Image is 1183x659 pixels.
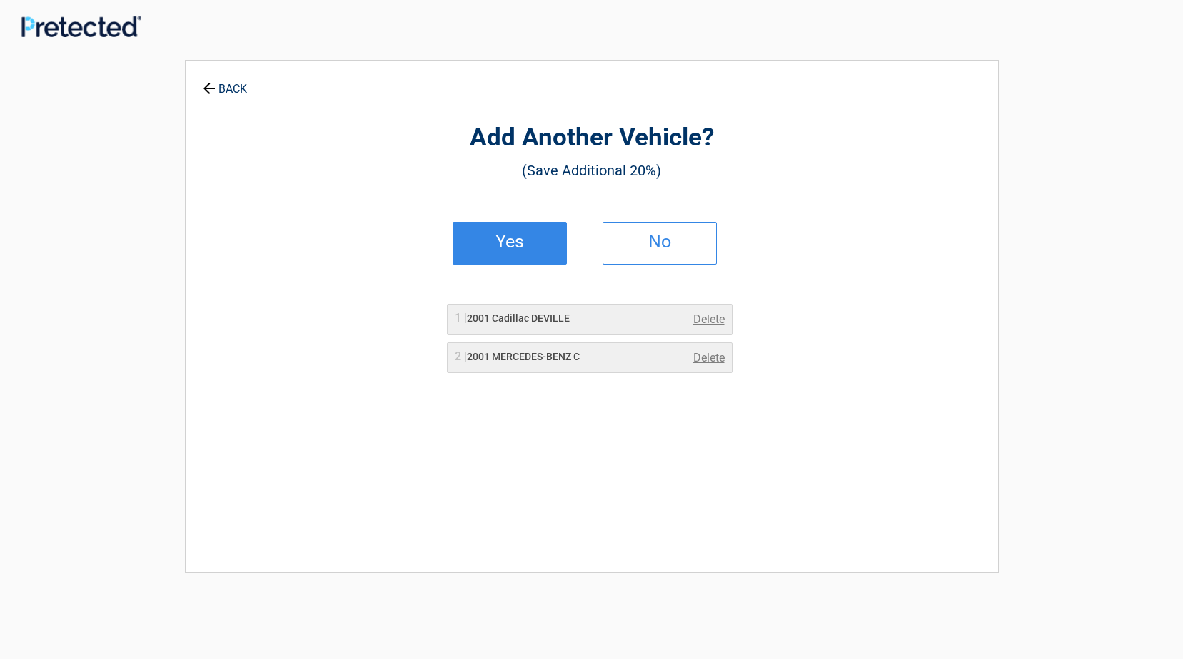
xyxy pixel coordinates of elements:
h2: No [618,237,702,247]
h2: 2001 Cadillac DEVILLE [455,311,570,326]
h2: 2001 MERCEDES-BENZ C [455,349,580,364]
a: Delete [693,311,725,328]
h2: Yes [468,237,552,247]
img: Main Logo [21,16,141,37]
h3: (Save Additional 20%) [264,158,920,183]
h2: Add Another Vehicle? [264,121,920,155]
a: Delete [693,349,725,367]
span: 2 | [455,349,467,363]
a: BACK [200,70,250,95]
span: 1 | [455,311,467,325]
